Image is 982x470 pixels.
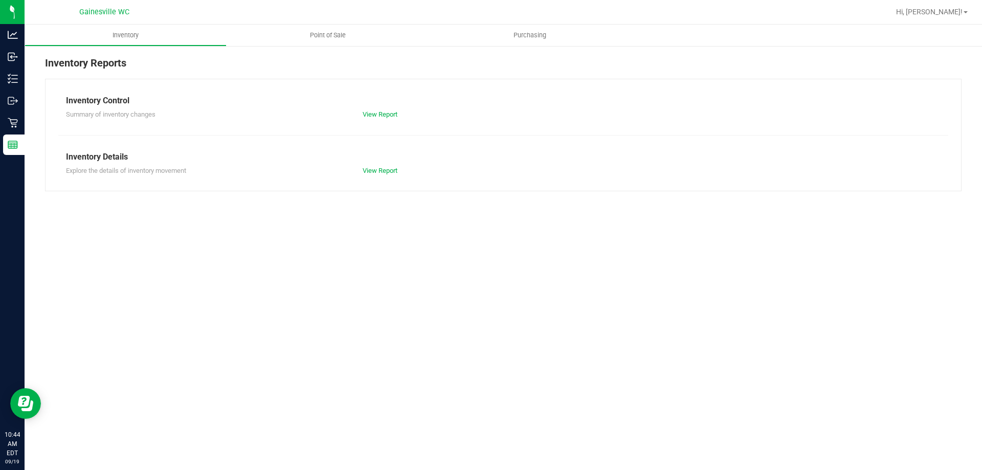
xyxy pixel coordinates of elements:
a: View Report [363,110,397,118]
inline-svg: Outbound [8,96,18,106]
a: Inventory [25,25,227,46]
span: Explore the details of inventory movement [66,167,186,174]
p: 09/19 [5,458,20,465]
div: Inventory Reports [45,55,962,79]
iframe: Resource center [10,388,41,419]
span: Inventory [99,31,152,40]
inline-svg: Reports [8,140,18,150]
inline-svg: Retail [8,118,18,128]
inline-svg: Inbound [8,52,18,62]
span: Point of Sale [296,31,360,40]
div: Inventory Details [66,151,941,163]
inline-svg: Analytics [8,30,18,40]
a: Point of Sale [227,25,429,46]
span: Purchasing [500,31,560,40]
inline-svg: Inventory [8,74,18,84]
div: Inventory Control [66,95,941,107]
span: Summary of inventory changes [66,110,155,118]
a: Purchasing [429,25,631,46]
span: Gainesville WC [79,8,129,16]
a: View Report [363,167,397,174]
p: 10:44 AM EDT [5,430,20,458]
span: Hi, [PERSON_NAME]! [896,8,963,16]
